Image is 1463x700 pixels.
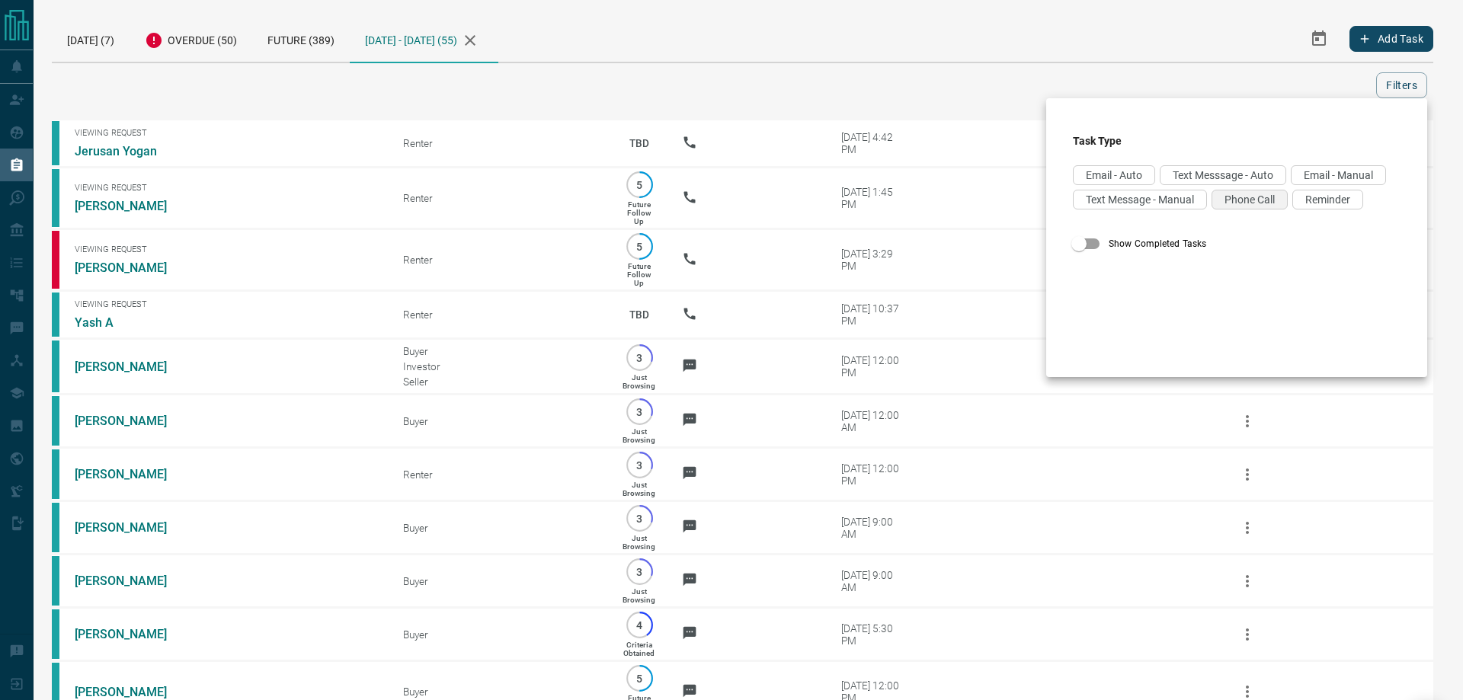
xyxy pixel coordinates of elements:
div: Email - Manual [1291,165,1386,185]
span: Text Message - Manual [1086,193,1194,206]
span: Reminder [1305,193,1350,206]
span: Show Completed Tasks [1109,237,1206,251]
span: Email - Auto [1086,169,1142,181]
div: Phone Call [1212,190,1288,209]
span: Email - Manual [1304,169,1373,181]
h3: Task Type [1073,135,1401,147]
div: Email - Auto [1073,165,1155,185]
div: Text Messsage - Auto [1160,165,1286,185]
span: Phone Call [1225,193,1275,206]
span: Text Messsage - Auto [1173,169,1273,181]
div: Reminder [1292,190,1363,209]
div: Text Message - Manual [1073,190,1207,209]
